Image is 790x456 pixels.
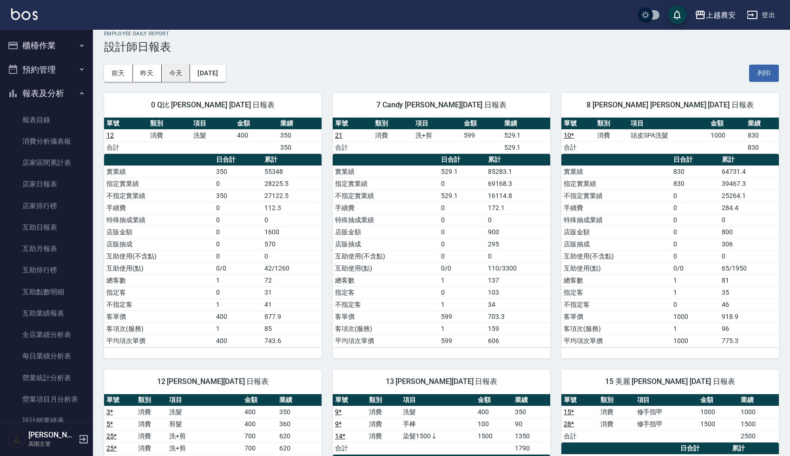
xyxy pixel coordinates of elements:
[262,214,322,226] td: 0
[502,141,550,153] td: 529.1
[277,406,322,418] td: 350
[104,298,214,311] td: 不指定客
[486,311,550,323] td: 703.3
[104,335,214,347] td: 平均項次單價
[214,165,262,178] td: 350
[333,118,373,130] th: 單號
[561,226,671,238] td: 店販金額
[561,238,671,250] td: 店販抽成
[4,410,89,431] a: 設計師業績表
[561,141,595,153] td: 合計
[671,335,719,347] td: 1000
[214,250,262,262] td: 0
[28,430,76,440] h5: [PERSON_NAME]
[439,262,486,274] td: 0/0
[671,298,719,311] td: 0
[167,418,242,430] td: 剪髮
[439,250,486,262] td: 0
[262,202,322,214] td: 112.3
[561,118,779,154] table: a dense table
[335,132,342,139] a: 21
[333,311,439,323] td: 客單價
[4,345,89,367] a: 每日業績分析表
[262,165,322,178] td: 55348
[214,226,262,238] td: 0
[104,238,214,250] td: 店販抽成
[561,202,671,214] td: 手續費
[486,190,550,202] td: 16114.8
[7,430,26,449] img: Person
[214,298,262,311] td: 1
[115,100,310,110] span: 0 Q比 [PERSON_NAME] [DATE] 日報表
[486,165,550,178] td: 85283.1
[486,250,550,262] td: 0
[333,286,439,298] td: 指定客
[277,442,322,454] td: 620
[262,262,322,274] td: 42/1260
[262,250,322,262] td: 0
[262,178,322,190] td: 28225.5
[635,394,698,406] th: 項目
[4,81,89,106] button: 報表及分析
[242,394,277,406] th: 金額
[333,154,550,347] table: a dense table
[104,394,136,406] th: 單號
[561,165,671,178] td: 實業績
[671,214,719,226] td: 0
[4,303,89,324] a: 互助業績報表
[719,311,779,323] td: 918.9
[278,141,322,153] td: 350
[262,274,322,286] td: 72
[367,406,401,418] td: 消費
[333,323,439,335] td: 客項次(服務)
[333,178,439,190] td: 指定實業績
[719,154,779,166] th: 累計
[278,118,322,130] th: 業績
[401,406,475,418] td: 洗髮
[4,367,89,389] a: 營業統計分析表
[439,311,486,323] td: 599
[719,226,779,238] td: 800
[242,430,277,442] td: 700
[573,100,768,110] span: 8 [PERSON_NAME] [PERSON_NAME] [DATE] 日報表
[11,8,38,20] img: Logo
[214,190,262,202] td: 350
[745,129,779,141] td: 830
[344,100,539,110] span: 7 Candy [PERSON_NAME][DATE] 日報表
[439,226,486,238] td: 0
[4,152,89,173] a: 店家區間累計表
[104,323,214,335] td: 客項次(服務)
[104,202,214,214] td: 手續費
[561,394,779,443] table: a dense table
[671,323,719,335] td: 1
[486,214,550,226] td: 0
[486,298,550,311] td: 34
[4,281,89,303] a: 互助點數明細
[262,298,322,311] td: 41
[136,418,167,430] td: 消費
[671,202,719,214] td: 0
[191,129,235,141] td: 洗髮
[214,286,262,298] td: 0
[136,406,167,418] td: 消費
[104,214,214,226] td: 特殊抽成業績
[691,6,739,25] button: 上越農安
[439,202,486,214] td: 0
[278,129,322,141] td: 350
[4,238,89,259] a: 互助月報表
[561,394,598,406] th: 單號
[668,6,686,24] button: save
[367,430,401,442] td: 消費
[4,324,89,345] a: 全店業績分析表
[439,154,486,166] th: 日合計
[671,286,719,298] td: 1
[671,262,719,274] td: 0/0
[4,33,89,58] button: 櫃檯作業
[262,323,322,335] td: 85
[104,190,214,202] td: 不指定實業績
[214,202,262,214] td: 0
[367,418,401,430] td: 消費
[214,274,262,286] td: 1
[439,286,486,298] td: 0
[401,394,475,406] th: 項目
